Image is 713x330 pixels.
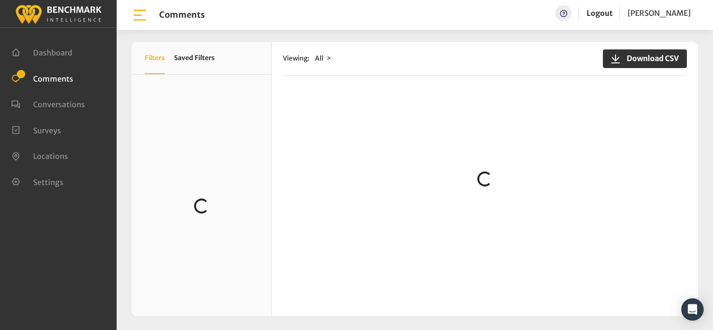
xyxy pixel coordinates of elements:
[11,99,85,108] a: Conversations
[11,73,73,82] a: Comments
[159,10,205,20] h1: Comments
[15,2,102,25] img: benchmark
[174,42,215,74] button: Saved Filters
[145,42,165,74] button: Filters
[621,53,679,64] span: Download CSV
[33,177,63,186] span: Settings
[33,74,73,83] span: Comments
[11,125,61,134] a: Surveys
[681,298,704,321] div: Open Intercom Messenger
[587,8,613,18] a: Logout
[315,54,323,62] span: All
[11,47,72,56] a: Dashboard
[628,5,691,21] a: [PERSON_NAME]
[603,49,687,68] button: Download CSV
[11,151,68,160] a: Locations
[33,151,68,161] span: Locations
[33,125,61,135] span: Surveys
[628,8,691,18] span: [PERSON_NAME]
[132,7,148,23] img: bar
[33,100,85,109] span: Conversations
[283,54,309,63] span: Viewing:
[33,48,72,57] span: Dashboard
[11,177,63,186] a: Settings
[587,5,613,21] a: Logout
